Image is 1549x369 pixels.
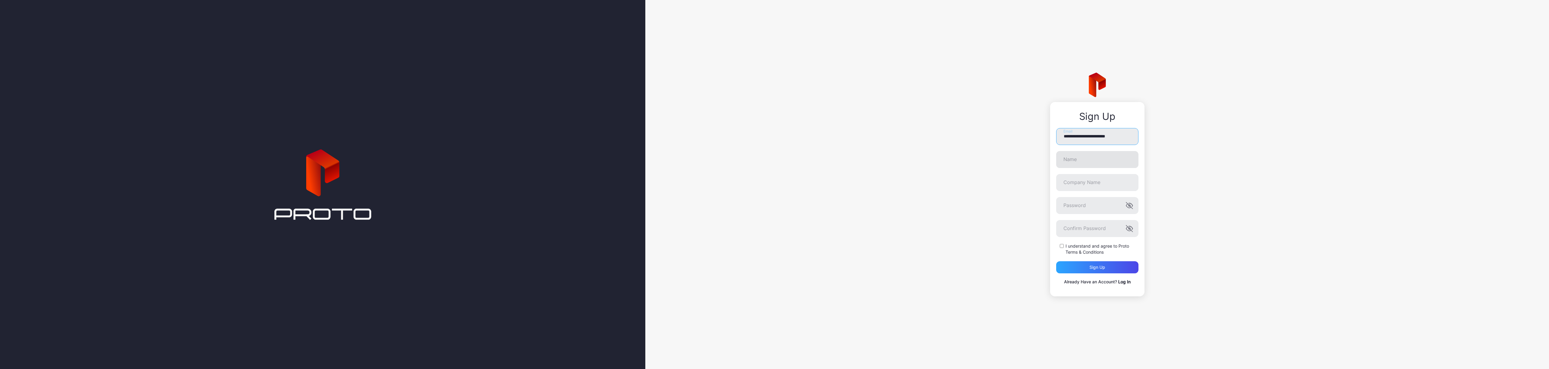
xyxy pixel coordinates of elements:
input: Name [1056,151,1138,168]
a: Proto Terms & Conditions [1066,243,1129,255]
div: Sign up [1089,265,1105,270]
div: Sign Up [1056,111,1138,122]
button: Sign up [1056,261,1138,273]
label: I understand and agree to [1066,243,1138,255]
input: Company Name [1056,174,1138,191]
input: Password [1056,197,1138,214]
button: Confirm Password [1126,225,1133,232]
input: Email [1056,128,1138,145]
input: Confirm Password [1056,220,1138,237]
button: Password [1126,202,1133,209]
p: Already Have an Account? [1056,278,1138,285]
a: Log In [1118,279,1131,284]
